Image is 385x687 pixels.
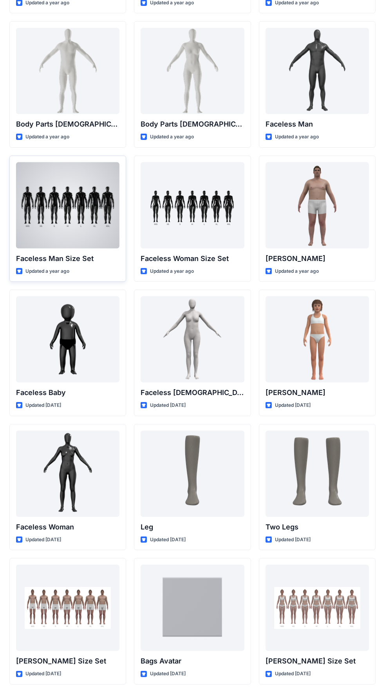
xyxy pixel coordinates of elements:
[141,522,244,533] p: Leg
[141,28,244,114] a: Body Parts Female
[141,431,244,517] a: Leg
[16,522,119,533] p: Faceless Woman
[16,119,119,130] p: Body Parts [DEMOGRAPHIC_DATA]
[266,656,369,667] p: [PERSON_NAME] Size Set
[25,267,69,276] p: Updated a year ago
[16,431,119,517] a: Faceless Woman
[141,253,244,264] p: Faceless Woman Size Set
[275,536,311,544] p: Updated [DATE]
[266,296,369,382] a: Emily
[275,133,319,141] p: Updated a year ago
[16,656,119,667] p: [PERSON_NAME] Size Set
[266,28,369,114] a: Faceless Man
[266,387,369,398] p: [PERSON_NAME]
[141,656,244,667] p: Bags Avatar
[141,119,244,130] p: Body Parts [DEMOGRAPHIC_DATA]
[150,401,186,410] p: Updated [DATE]
[16,565,119,651] a: Oliver Size Set
[150,267,194,276] p: Updated a year ago
[16,162,119,248] a: Faceless Man Size Set
[141,387,244,398] p: Faceless [DEMOGRAPHIC_DATA] CN Lite
[150,670,186,678] p: Updated [DATE]
[266,119,369,130] p: Faceless Man
[150,536,186,544] p: Updated [DATE]
[25,401,61,410] p: Updated [DATE]
[16,253,119,264] p: Faceless Man Size Set
[141,296,244,382] a: Faceless Female CN Lite
[25,133,69,141] p: Updated a year ago
[25,670,61,678] p: Updated [DATE]
[275,670,311,678] p: Updated [DATE]
[16,296,119,382] a: Faceless Baby
[266,565,369,651] a: Olivia Size Set
[266,253,369,264] p: [PERSON_NAME]
[25,536,61,544] p: Updated [DATE]
[266,522,369,533] p: Two Legs
[141,162,244,248] a: Faceless Woman Size Set
[16,28,119,114] a: Body Parts Male
[266,431,369,517] a: Two Legs
[275,267,319,276] p: Updated a year ago
[16,387,119,398] p: Faceless Baby
[275,401,311,410] p: Updated [DATE]
[141,565,244,651] a: Bags Avatar
[266,162,369,248] a: Joseph
[150,133,194,141] p: Updated a year ago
